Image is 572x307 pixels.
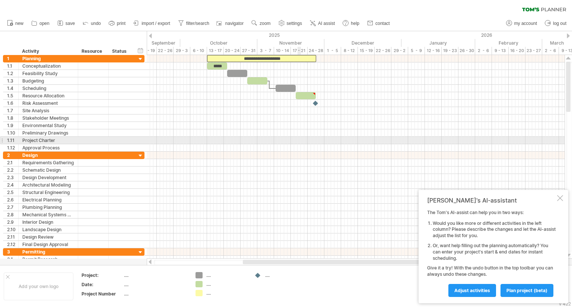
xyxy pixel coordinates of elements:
div: [PERSON_NAME]'s AI-assistant [427,197,556,204]
div: Activity [22,48,74,55]
div: 3 [7,248,18,255]
div: .... [124,272,187,278]
span: filter/search [186,21,209,26]
div: Budgeting [22,77,74,84]
div: November 2025 [257,39,324,47]
div: 26 - 30 [458,47,475,55]
span: print [117,21,125,26]
div: Design Review [22,233,74,240]
li: Or, want help filling out the planning automatically? You can enter your project's start & end da... [433,243,556,261]
div: Conceptualization [22,62,74,70]
div: 16 - 20 [509,47,525,55]
a: my account [504,19,539,28]
div: Requirements Gathering [22,159,74,166]
div: 2.6 [7,196,18,203]
div: .... [124,281,187,288]
div: 1.12 [7,144,18,151]
div: Preliminary Drawings [22,129,74,136]
a: import / export [131,19,172,28]
span: plan project (beta) [506,288,547,293]
span: Adjust activities [454,288,490,293]
div: .... [265,272,306,278]
div: 29 - 3 [174,47,190,55]
a: new [5,19,26,28]
div: 2.2 [7,167,18,174]
a: settings [277,19,304,28]
div: 2.12 [7,241,18,248]
span: contact [375,21,390,26]
div: 12 - 16 [425,47,442,55]
div: 2.8 [7,211,18,218]
div: Add your own logo [4,272,73,300]
div: 2.9 [7,219,18,226]
div: Permitting [22,248,74,255]
div: .... [124,291,187,297]
div: 9 - 13 [492,47,509,55]
div: 1.1 [7,62,18,70]
div: The Tom's AI-assist can help you in two ways: Give it a try! With the undo button in the top tool... [427,210,556,297]
div: Site Analysis [22,107,74,114]
div: Environmental Study [22,122,74,129]
div: 2.3 [7,174,18,181]
div: Schematic Design [22,167,74,174]
span: my account [514,21,537,26]
div: 23 - 27 [525,47,542,55]
div: 2.7 [7,204,18,211]
a: print [107,19,128,28]
div: 15 - 19 [358,47,375,55]
div: 1.11 [7,137,18,144]
div: Approval Process [22,144,74,151]
div: 1.8 [7,114,18,122]
div: Permit Research [22,256,74,263]
div: .... [206,290,247,296]
div: v 422 [559,301,571,307]
div: Landscape Design [22,226,74,233]
span: new [15,21,23,26]
span: navigator [225,21,244,26]
div: 15 - 19 [140,47,157,55]
span: import / export [142,21,170,26]
div: Plumbing Planning [22,204,74,211]
a: Adjust activities [448,284,496,297]
a: open [29,19,52,28]
div: Project Number [82,291,123,297]
a: zoom [250,19,273,28]
a: filter/search [176,19,212,28]
div: 3 - 7 [257,47,274,55]
div: 1.4 [7,85,18,92]
div: 1.6 [7,100,18,107]
a: undo [81,19,103,28]
div: 1.3 [7,77,18,84]
div: 17 - 21 [291,47,308,55]
div: Status [112,48,128,55]
div: Mechanical Systems Design [22,211,74,218]
span: save [66,21,75,26]
div: 24 - 28 [308,47,324,55]
div: Project: [82,272,123,278]
div: 1.7 [7,107,18,114]
div: 2 [7,152,18,159]
div: February 2026 [475,39,542,47]
a: plan project (beta) [500,284,553,297]
a: contact [365,19,392,28]
div: 1.5 [7,92,18,99]
div: 13 - 17 [207,47,224,55]
div: 5 - 9 [408,47,425,55]
div: 8 - 12 [341,47,358,55]
div: .... [206,272,247,278]
div: 2 - 6 [475,47,492,55]
div: 10 - 14 [274,47,291,55]
a: help [341,19,362,28]
div: 22 - 26 [375,47,391,55]
span: settings [287,21,302,26]
span: AI assist [318,21,335,26]
a: navigator [215,19,246,28]
div: .... [206,281,247,287]
div: Project Charter [22,137,74,144]
span: undo [91,21,101,26]
li: Would you like more or different activities in the left column? Please describe the changes and l... [433,220,556,239]
div: Electrical Planning [22,196,74,203]
a: save [55,19,77,28]
div: January 2026 [401,39,475,47]
div: Risk Assessment [22,100,74,107]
